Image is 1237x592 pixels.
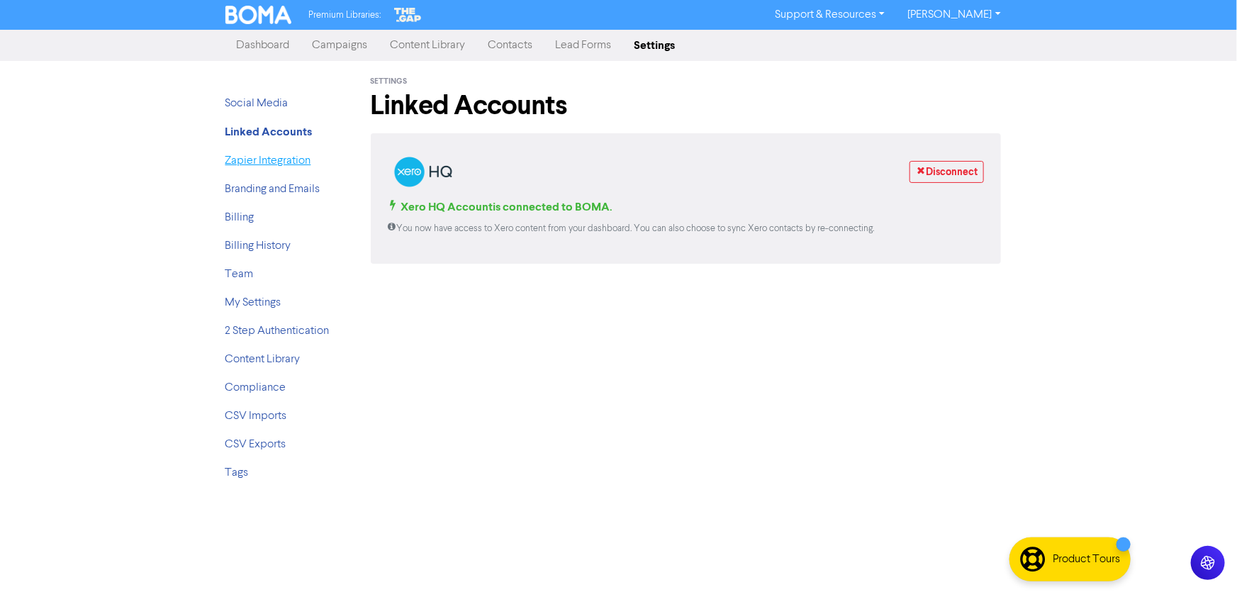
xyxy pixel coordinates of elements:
[225,98,289,109] a: Social Media
[225,467,249,479] a: Tags
[388,222,985,235] p: You now have access to Xero content from your dashboard. You can also choose to sync Xero contact...
[763,4,896,26] a: Support & Resources
[308,11,381,20] span: Premium Libraries:
[477,31,544,60] a: Contacts
[225,269,254,280] a: Team
[225,240,291,252] a: Billing History
[301,31,379,60] a: Campaigns
[896,4,1012,26] a: [PERSON_NAME]
[388,150,459,193] img: xero logo
[225,325,330,337] a: 2 Step Authentication
[392,6,423,24] img: The Gap
[379,31,477,60] a: Content Library
[544,31,623,60] a: Lead Forms
[225,184,320,195] a: Branding and Emails
[225,297,281,308] a: My Settings
[225,411,287,422] a: CSV Imports
[225,212,254,223] a: Billing
[371,89,1002,122] h1: Linked Accounts
[225,354,301,365] a: Content Library
[225,439,286,450] a: CSV Exports
[225,31,301,60] a: Dashboard
[909,161,984,183] a: Disconnect
[371,133,1002,264] div: Getting Started with BOMA
[623,31,687,60] a: Settings
[225,125,313,139] strong: Linked Accounts
[225,155,311,167] a: Zapier Integration
[225,382,286,393] a: Compliance
[388,200,613,214] span: Xero HQ Account is connected to BOMA.
[225,127,313,138] a: Linked Accounts
[1166,524,1237,592] iframe: Chat Widget
[225,6,292,24] img: BOMA Logo
[371,77,408,86] span: Settings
